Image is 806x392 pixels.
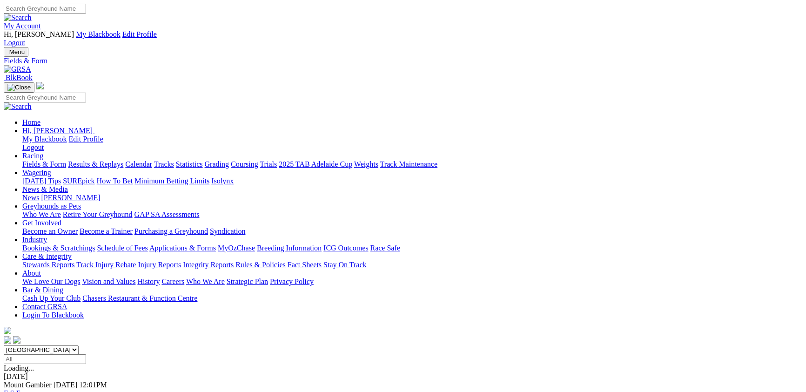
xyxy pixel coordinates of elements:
a: Weights [354,160,378,168]
a: Logout [4,39,25,47]
a: Track Maintenance [380,160,437,168]
a: My Account [4,22,41,30]
div: Care & Integrity [22,261,802,269]
img: facebook.svg [4,336,11,344]
a: Become a Trainer [80,227,133,235]
a: Stay On Track [323,261,366,269]
img: Search [4,14,32,22]
span: 12:01PM [79,381,107,389]
div: Hi, [PERSON_NAME] [22,135,802,152]
a: Purchasing a Greyhound [134,227,208,235]
a: Grading [205,160,229,168]
a: Home [22,118,40,126]
img: logo-grsa-white.png [36,82,44,89]
a: Minimum Betting Limits [134,177,209,185]
a: MyOzChase [218,244,255,252]
a: Trials [260,160,277,168]
a: [DATE] Tips [22,177,61,185]
div: Get Involved [22,227,802,236]
a: 2025 TAB Adelaide Cup [279,160,352,168]
div: Wagering [22,177,802,185]
a: Racing [22,152,43,160]
a: My Blackbook [22,135,67,143]
a: Get Involved [22,219,61,227]
a: Integrity Reports [183,261,234,269]
a: Edit Profile [122,30,157,38]
a: Syndication [210,227,245,235]
a: News & Media [22,185,68,193]
a: History [137,277,160,285]
a: Stewards Reports [22,261,74,269]
a: GAP SA Assessments [134,210,200,218]
img: GRSA [4,65,31,74]
div: News & Media [22,194,802,202]
a: Strategic Plan [227,277,268,285]
a: [PERSON_NAME] [41,194,100,202]
span: Hi, [PERSON_NAME] [4,30,74,38]
a: Edit Profile [69,135,103,143]
a: Tracks [154,160,174,168]
span: Menu [9,48,25,55]
input: Search [4,4,86,14]
a: Retire Your Greyhound [63,210,133,218]
a: BlkBook [4,74,33,81]
a: Results & Replays [68,160,123,168]
a: Fields & Form [4,57,802,65]
span: Mount Gambier [4,381,52,389]
a: Bar & Dining [22,286,63,294]
img: Close [7,84,31,91]
a: Privacy Policy [270,277,314,285]
a: Become an Owner [22,227,78,235]
a: Wagering [22,169,51,176]
a: Care & Integrity [22,252,72,260]
a: Coursing [231,160,258,168]
a: Injury Reports [138,261,181,269]
span: Loading... [4,364,34,372]
a: Who We Are [22,210,61,218]
a: Track Injury Rebate [76,261,136,269]
div: Greyhounds as Pets [22,210,802,219]
a: Rules & Policies [235,261,286,269]
a: SUREpick [63,177,94,185]
a: Careers [161,277,184,285]
a: Bookings & Scratchings [22,244,95,252]
a: News [22,194,39,202]
a: ICG Outcomes [323,244,368,252]
a: Applications & Forms [149,244,216,252]
a: Schedule of Fees [97,244,148,252]
input: Search [4,93,86,102]
span: Hi, [PERSON_NAME] [22,127,93,135]
a: Hi, [PERSON_NAME] [22,127,94,135]
span: [DATE] [54,381,78,389]
a: Calendar [125,160,152,168]
img: Search [4,102,32,111]
a: We Love Our Dogs [22,277,80,285]
a: Fields & Form [22,160,66,168]
div: [DATE] [4,372,802,381]
a: Vision and Values [82,277,135,285]
div: Racing [22,160,802,169]
div: Industry [22,244,802,252]
a: Race Safe [370,244,400,252]
a: Who We Are [186,277,225,285]
div: My Account [4,30,802,47]
a: My Blackbook [76,30,121,38]
a: Industry [22,236,47,243]
a: Isolynx [211,177,234,185]
a: Contact GRSA [22,303,67,311]
a: Greyhounds as Pets [22,202,81,210]
img: logo-grsa-white.png [4,327,11,334]
img: twitter.svg [13,336,20,344]
a: Statistics [176,160,203,168]
div: Bar & Dining [22,294,802,303]
a: About [22,269,41,277]
span: BlkBook [6,74,33,81]
a: Cash Up Your Club [22,294,81,302]
div: About [22,277,802,286]
a: Chasers Restaurant & Function Centre [82,294,197,302]
button: Toggle navigation [4,82,34,93]
a: Login To Blackbook [22,311,84,319]
button: Toggle navigation [4,47,28,57]
a: Breeding Information [257,244,322,252]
